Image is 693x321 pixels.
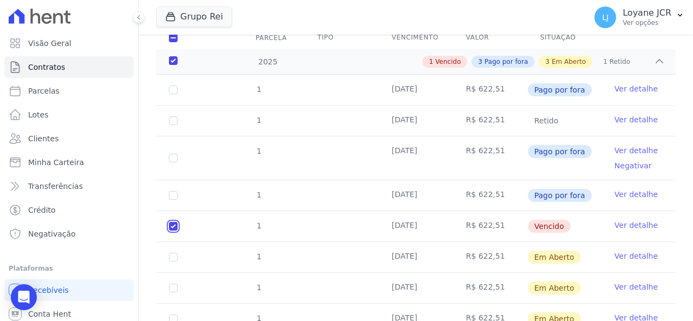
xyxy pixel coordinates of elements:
[429,57,433,67] span: 1
[9,262,129,275] div: Plataformas
[28,109,49,120] span: Lotes
[4,175,134,197] a: Transferências
[528,281,581,294] span: Em Aberto
[28,86,60,96] span: Parcelas
[4,279,134,301] a: Recebíveis
[614,251,658,261] a: Ver detalhe
[11,284,37,310] div: Open Intercom Messenger
[4,128,134,149] a: Clientes
[169,191,178,200] input: Só é possível selecionar pagamentos em aberto
[4,104,134,126] a: Lotes
[453,273,527,303] td: R$ 622,51
[485,57,528,67] span: Pago por fora
[28,285,69,296] span: Recebíveis
[528,189,592,202] span: Pago por fora
[256,283,261,292] span: 1
[614,281,658,292] a: Ver detalhe
[169,154,178,162] input: Só é possível selecionar pagamentos em aberto
[256,147,261,155] span: 1
[614,114,658,125] a: Ver detalhe
[169,284,178,292] input: default
[614,145,658,156] a: Ver detalhe
[378,75,453,105] td: [DATE]
[304,27,378,49] th: Tipo
[378,273,453,303] td: [DATE]
[28,181,83,192] span: Transferências
[453,211,527,241] td: R$ 622,51
[378,27,453,49] th: Vencimento
[256,221,261,230] span: 1
[28,309,71,319] span: Conta Hent
[528,145,592,158] span: Pago por fora
[453,75,527,105] td: R$ 622,51
[610,57,630,67] span: Retido
[378,211,453,241] td: [DATE]
[256,85,261,94] span: 1
[528,114,565,127] span: Retido
[527,27,602,49] th: Situação
[378,136,453,180] td: [DATE]
[478,57,482,67] span: 3
[552,57,586,67] span: Em Aberto
[28,157,84,168] span: Minha Carteira
[545,57,550,67] span: 3
[4,80,134,102] a: Parcelas
[4,223,134,245] a: Negativação
[528,83,592,96] span: Pago por fora
[4,56,134,78] a: Contratos
[453,106,527,136] td: R$ 622,51
[453,27,527,49] th: Valor
[378,242,453,272] td: [DATE]
[378,106,453,136] td: [DATE]
[603,57,607,67] span: 1
[256,252,261,261] span: 1
[28,205,56,215] span: Crédito
[528,251,581,264] span: Em Aberto
[169,222,178,231] input: default
[614,161,652,170] a: Negativar
[169,116,178,125] input: Só é possível selecionar pagamentos em aberto
[623,8,671,18] p: Loyane JCR
[614,83,658,94] a: Ver detalhe
[256,191,261,199] span: 1
[602,14,609,21] span: LJ
[28,62,65,73] span: Contratos
[28,133,58,144] span: Clientes
[243,27,300,49] div: Parcela
[435,57,461,67] span: Vencido
[614,220,658,231] a: Ver detalhe
[169,253,178,261] input: default
[453,180,527,211] td: R$ 622,51
[169,86,178,94] input: Só é possível selecionar pagamentos em aberto
[4,152,134,173] a: Minha Carteira
[623,18,671,27] p: Ver opções
[28,38,71,49] span: Visão Geral
[614,189,658,200] a: Ver detalhe
[4,32,134,54] a: Visão Geral
[586,2,693,32] button: LJ Loyane JCR Ver opções
[156,6,232,27] button: Grupo Rei
[4,199,134,221] a: Crédito
[378,180,453,211] td: [DATE]
[453,242,527,272] td: R$ 622,51
[28,228,76,239] span: Negativação
[453,136,527,180] td: R$ 622,51
[528,220,571,233] span: Vencido
[256,116,261,125] span: 1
